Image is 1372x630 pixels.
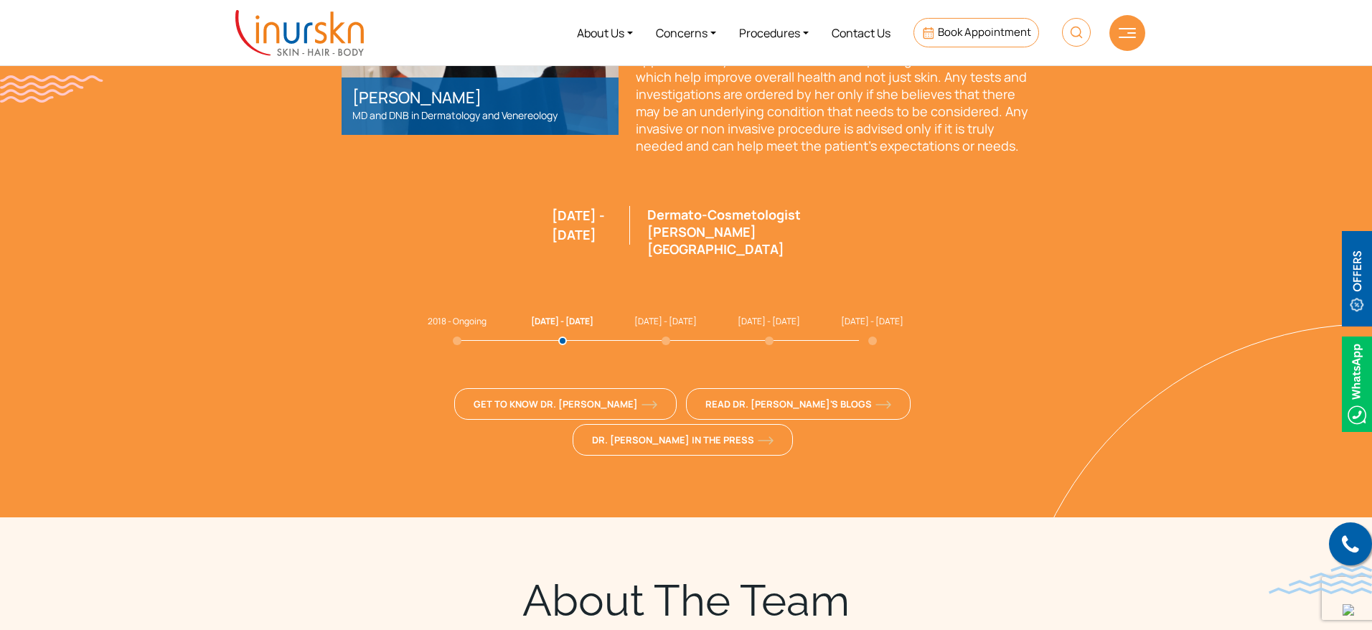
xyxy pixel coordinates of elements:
[1342,375,1372,391] a: Whatsappicon
[474,398,657,410] span: Get to Know Dr. [PERSON_NAME]
[738,315,800,327] span: [DATE] - [DATE]
[705,398,891,410] span: Read Dr. [PERSON_NAME]'s Blogs
[552,206,630,245] div: [DATE] - [DATE]
[1342,337,1372,432] img: Whatsappicon
[531,315,593,327] span: [DATE] - [DATE]
[454,388,677,420] a: Get to Know Dr. [PERSON_NAME]orange-arrow
[428,315,487,327] span: 2018 - Ongoing
[644,6,728,60] a: Concerns
[352,107,608,124] p: MD and DNB in Dermatology and Venereology
[227,575,1145,626] div: About The Team
[728,6,820,60] a: Procedures
[841,315,903,327] span: [DATE] - [DATE]
[647,206,821,258] p: Dermato-Cosmetologist [PERSON_NAME][GEOGRAPHIC_DATA]
[1119,28,1136,38] img: hamLine.svg
[634,315,697,327] span: [DATE] - [DATE]
[592,433,774,446] span: Dr. [PERSON_NAME] in the Press
[1269,565,1372,594] img: bluewave
[1342,231,1372,326] img: offerBt
[686,388,911,420] a: Read Dr. [PERSON_NAME]'s Blogsorange-arrow
[820,6,902,60] a: Contact Us
[342,166,1030,309] div: 2 / 5
[758,436,774,445] img: orange-arrow
[642,400,657,409] img: orange-arrow
[938,24,1031,39] span: Book Appointment
[1062,18,1091,47] img: HeaderSearch
[913,18,1039,47] a: Book Appointment
[1343,604,1354,616] img: up-blue-arrow.svg
[235,10,364,56] img: inurskn-logo
[875,400,891,409] img: orange-arrow
[573,424,793,456] a: Dr. [PERSON_NAME] in the Pressorange-arrow
[352,88,608,107] h2: [PERSON_NAME]
[565,6,644,60] a: About Us
[636,34,1030,154] p: In addition to topical and oral medications, her first line of approach always includes advice on...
